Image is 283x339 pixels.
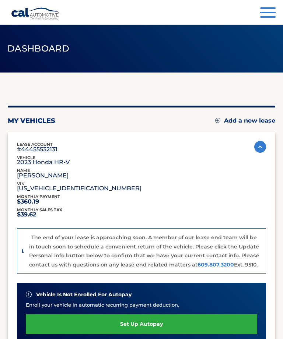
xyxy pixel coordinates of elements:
span: vin [17,181,25,186]
span: name [17,168,30,173]
span: Monthly Payment [17,194,60,199]
img: add.svg [215,118,220,123]
a: set up autopay [26,314,257,334]
span: lease account [17,142,53,147]
p: 2023 Honda HR-V [17,160,70,164]
img: accordion-active.svg [254,141,266,153]
span: vehicle [17,155,35,160]
a: 609.807.3200 [198,261,234,268]
p: [US_VEHICLE_IDENTIFICATION_NUMBER] [17,187,141,190]
p: [PERSON_NAME] [17,174,69,177]
span: vehicle is not enrolled for autopay [36,292,132,298]
h2: my vehicles [8,117,55,125]
span: Dashboard [7,43,69,54]
span: Monthly sales Tax [17,207,62,212]
img: alert-white.svg [26,292,32,297]
p: $360.19 [17,200,60,204]
button: Menu [260,7,276,20]
a: Add a new lease [215,117,275,124]
p: Enroll your vehicle in automatic recurring payment deduction. [26,301,257,308]
p: #44455532131 [17,148,57,151]
p: The end of your lease is approaching soon. A member of our lease end team will be in touch soon t... [29,234,259,268]
p: $39.62 [17,213,62,216]
a: Cal Automotive [11,7,60,20]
